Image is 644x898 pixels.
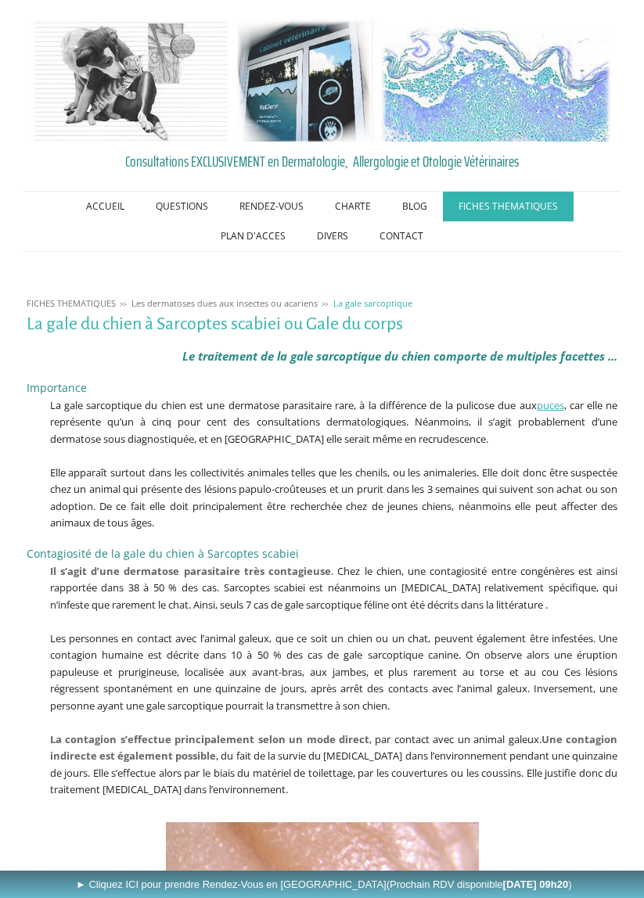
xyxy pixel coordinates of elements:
[205,221,301,251] a: PLAN D'ACCES
[131,297,318,309] span: Les dermatoses dues aux insectes ou acariens
[224,192,319,221] a: RENDEZ-VOUS
[50,732,618,797] span: , par contact avec un animal galeux. , du fait de la survie du [MEDICAL_DATA] dans l’environnemen...
[50,564,618,612] span: . Chez le chien, une contagiosité entre congénères est ainsi rapportée dans 38 à 50 % des cas. Sa...
[70,192,140,221] a: ACCUEIL
[364,221,439,251] a: CONTACT
[503,878,569,890] b: [DATE] 09h20
[387,192,443,221] a: BLOG
[50,398,618,446] span: La gale sarcoptique du chien est une dermatose parasitaire rare, à la différence de la pulicose d...
[27,314,618,334] h1: La gale du chien à Sarcoptes scabiei ou Gale du corps
[301,221,364,251] a: DIVERS
[140,192,224,221] a: QUESTIONS
[319,192,387,221] a: CHARTE
[76,878,572,890] span: ► Cliquez ICI pour prendre Rendez-Vous en [GEOGRAPHIC_DATA]
[27,149,618,173] a: Consultations EXCLUSIVEMENT en Dermatologie, Allergologie et Otologie Vétérinaires
[329,297,416,309] a: La gale sarcoptique
[23,297,120,309] a: FICHES THEMATIQUES
[50,564,332,578] strong: Il s’agit d’une dermatose parasitaire très contagieuse
[27,380,87,395] span: Importance
[387,878,572,890] span: (Prochain RDV disponible )
[182,348,617,364] em: Le traitement de la gale sarcoptique du chien comporte de multiples facettes ...
[27,546,299,561] span: Contagiosité de la gale du chien à Sarcoptes scabiei
[50,631,618,713] span: Les personnes en contact avec l’animal galeux, que ce soit un chien ou un chat, peuvent également...
[50,465,618,530] span: Elle apparaît surtout dans les collectivités animales telles que les chenils, ou les animaleries....
[443,192,574,221] a: FICHES THEMATIQUES
[27,297,116,309] span: FICHES THEMATIQUES
[537,398,564,412] a: puces
[128,297,322,309] a: Les dermatoses dues aux insectes ou acariens
[50,732,369,746] strong: La contagion s’effectue principalement selon un mode direct
[333,297,412,309] span: La gale sarcoptique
